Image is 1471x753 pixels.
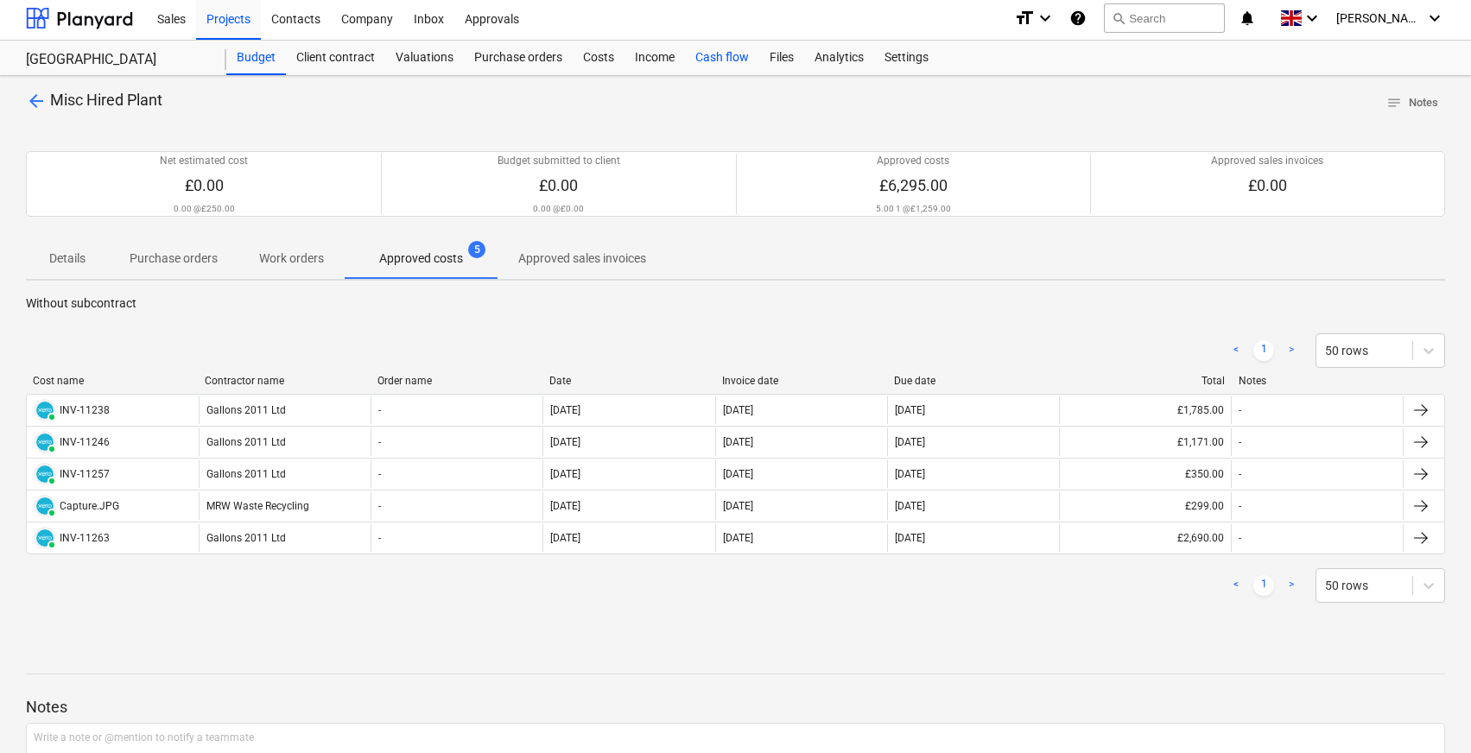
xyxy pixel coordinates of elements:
div: Invoice has been synced with Xero and its status is currently PAID [34,431,56,453]
div: - [378,436,381,448]
div: [GEOGRAPHIC_DATA] [26,51,206,69]
div: [DATE] [723,468,753,480]
div: - [378,500,381,512]
div: - [378,468,381,480]
a: Next page [1281,340,1302,361]
span: £6,295.00 [879,176,948,194]
p: 5.00 1 @ £1,259.00 [876,203,951,214]
div: - [1239,532,1241,544]
a: Files [759,41,804,75]
div: Order name [377,375,536,387]
div: [DATE] [895,436,925,448]
a: Client contract [286,41,385,75]
p: Approved costs [877,154,949,168]
div: INV-11238 [60,404,110,416]
div: £1,171.00 [1059,428,1231,456]
a: Next page [1281,575,1302,596]
a: Budget [226,41,286,75]
img: xero.svg [36,433,54,451]
a: Page 1 is your current page [1253,575,1274,596]
span: notes [1386,95,1402,111]
span: £0.00 [1248,176,1287,194]
a: Previous page [1226,340,1246,361]
div: [DATE] [723,532,753,544]
p: Net estimated cost [160,154,248,168]
div: [DATE] [550,468,580,480]
a: Page 1 is your current page [1253,340,1274,361]
div: £2,690.00 [1059,524,1231,552]
div: Cost name [33,375,191,387]
div: Gallons 2011 Ltd [199,396,371,424]
div: Gallons 2011 Ltd [199,460,371,488]
div: [DATE] [895,500,925,512]
p: Approved costs [379,250,463,268]
div: Gallons 2011 Ltd [199,524,371,552]
div: [DATE] [895,468,925,480]
div: [DATE] [550,532,580,544]
div: £1,785.00 [1059,396,1231,424]
a: Purchase orders [464,41,573,75]
div: INV-11257 [60,468,110,480]
div: Total [1066,375,1224,387]
div: - [1239,500,1241,512]
div: Invoice date [722,375,880,387]
div: Invoice has been synced with Xero and its status is currently PAID [34,463,56,485]
p: 0.00 @ £250.00 [174,203,235,214]
a: Costs [573,41,625,75]
p: Work orders [259,250,324,268]
img: xero.svg [36,402,54,419]
span: arrow_back [26,91,47,111]
div: - [378,404,381,416]
div: [DATE] [723,500,753,512]
div: INV-11246 [60,436,110,448]
p: Purchase orders [130,250,218,268]
p: Details [47,250,88,268]
div: - [378,532,381,544]
div: MRW Waste Recycling [199,492,371,520]
img: xero.svg [36,465,54,483]
div: [DATE] [895,404,925,416]
a: Income [625,41,685,75]
button: Notes [1379,90,1445,117]
a: Cash flow [685,41,759,75]
img: xero.svg [36,529,54,547]
div: [DATE] [723,404,753,416]
div: Capture.JPG [60,500,119,512]
div: £350.00 [1059,460,1231,488]
div: INV-11263 [60,532,110,544]
span: £0.00 [185,176,224,194]
div: Invoice has been synced with Xero and its status is currently PAID [34,527,56,549]
div: Contractor name [205,375,363,387]
div: - [1239,404,1241,416]
div: £299.00 [1059,492,1231,520]
span: Notes [1386,93,1438,113]
div: [DATE] [895,532,925,544]
a: Settings [874,41,939,75]
a: Valuations [385,41,464,75]
p: Without subcontract [26,294,1445,313]
div: Analytics [804,41,874,75]
div: Due date [894,375,1052,387]
p: Notes [26,697,1445,718]
img: xero.svg [36,497,54,515]
div: - [1239,468,1241,480]
span: Misc Hired Plant [50,91,162,109]
p: Approved sales invoices [518,250,646,268]
div: [DATE] [550,436,580,448]
div: Invoice has been synced with Xero and its status is currently PAID [34,399,56,421]
iframe: Chat Widget [1385,670,1471,753]
div: [DATE] [550,404,580,416]
div: Date [549,375,707,387]
p: Approved sales invoices [1211,154,1323,168]
a: Previous page [1226,575,1246,596]
div: [DATE] [550,500,580,512]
